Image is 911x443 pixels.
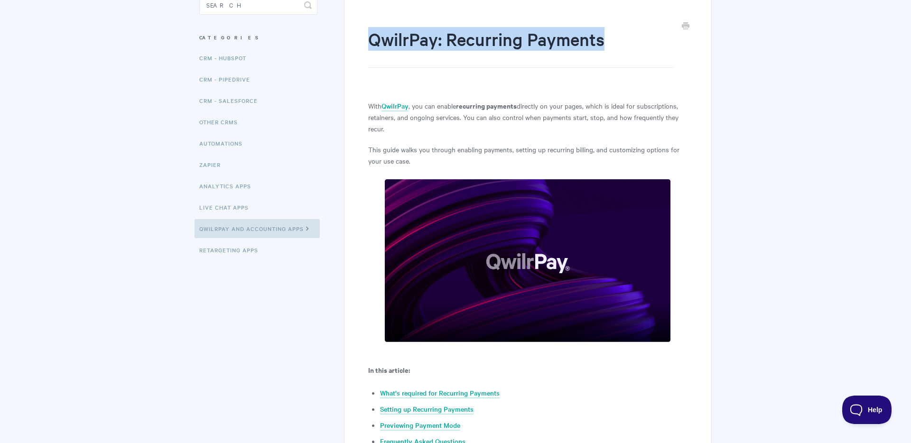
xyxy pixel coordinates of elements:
[368,144,688,166] p: This guide walks you through enabling payments, setting up recurring billing, and customizing opt...
[384,179,671,342] img: file-hBILISBX3B.png
[199,155,228,174] a: Zapier
[380,404,474,415] a: Setting up Recurring Payments
[380,420,460,431] a: Previewing Payment Mode
[199,198,256,217] a: Live Chat Apps
[456,101,517,111] strong: recurring payments
[199,112,245,131] a: Other CRMs
[199,70,257,89] a: CRM - Pipedrive
[380,388,500,398] a: What's required for Recurring Payments
[199,29,317,46] h3: Categories
[682,21,689,32] a: Print this Article
[381,101,409,111] a: QwilrPay
[195,219,320,238] a: QwilrPay and Accounting Apps
[199,176,258,195] a: Analytics Apps
[368,27,673,68] h1: QwilrPay: Recurring Payments
[199,48,253,67] a: CRM - HubSpot
[199,91,265,110] a: CRM - Salesforce
[199,134,250,153] a: Automations
[842,396,892,424] iframe: Toggle Customer Support
[368,365,410,375] b: In this article:
[368,100,688,134] p: With , you can enable directly on your pages, which is ideal for subscriptions, retainers, and on...
[199,240,265,259] a: Retargeting Apps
